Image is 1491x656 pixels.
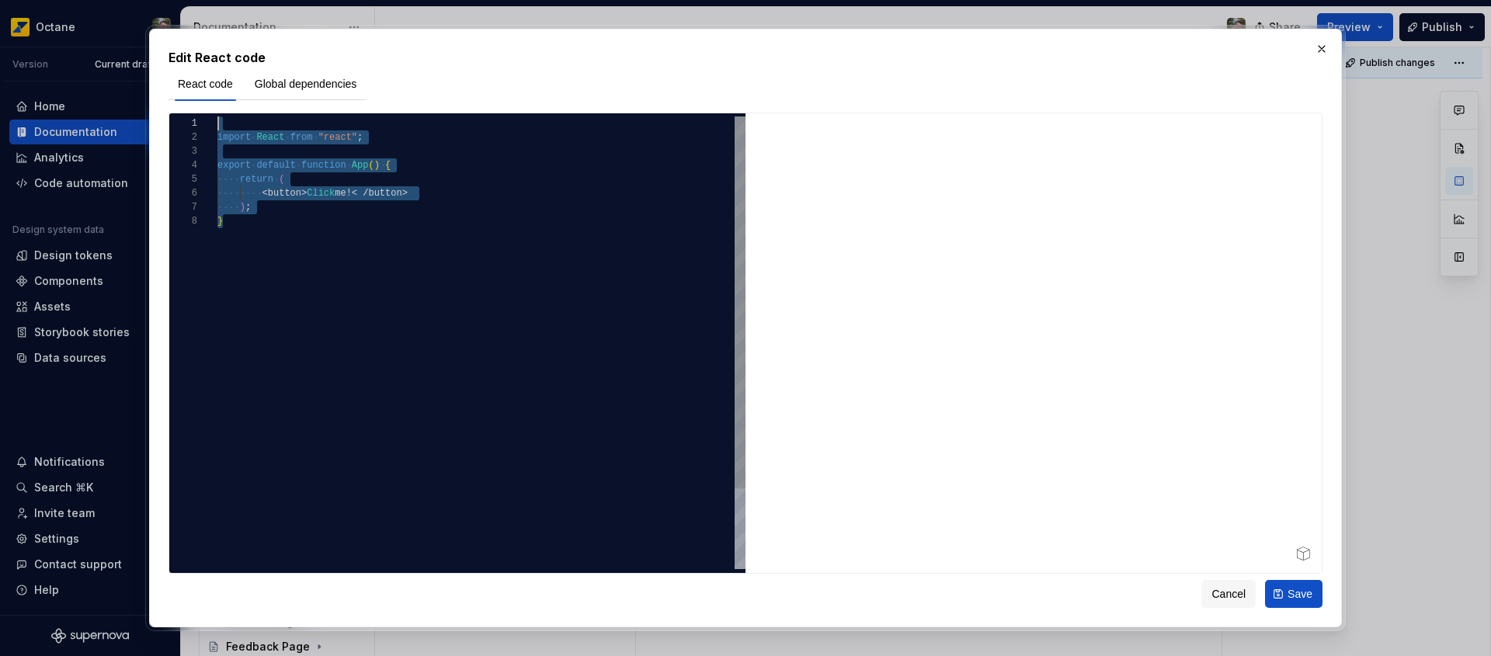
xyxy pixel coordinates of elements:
[169,67,242,99] div: React code
[368,188,401,199] span: button
[217,160,251,171] span: export
[245,67,367,99] div: Global dependencies
[346,188,357,199] span: !<
[307,188,335,199] span: Click
[357,132,363,143] span: ;
[368,160,374,171] span: (
[268,188,301,199] span: button
[352,160,369,171] span: App
[290,132,313,143] span: from
[363,188,368,199] span: /
[240,202,245,213] span: )
[169,70,242,98] button: React code
[402,188,408,199] span: >
[169,144,197,158] div: 3
[169,130,197,144] div: 2
[178,76,233,92] span: React code
[169,172,197,186] div: 5
[169,186,197,200] div: 6
[169,214,197,228] div: 8
[169,200,197,214] div: 7
[301,160,346,171] span: function
[1291,542,1315,567] div: Open in CodeSandbox
[385,160,391,171] span: {
[256,160,295,171] span: default
[217,132,251,143] span: import
[217,216,223,227] span: }
[301,188,307,199] span: >
[279,174,284,185] span: (
[1288,586,1312,602] span: Save
[169,116,197,130] div: 1
[1265,580,1322,608] button: Save
[335,188,346,199] span: me
[240,174,273,185] span: return
[245,202,251,213] span: ;
[374,160,380,171] span: )
[262,188,268,199] span: <
[256,132,284,143] span: React
[169,158,197,172] div: 4
[1211,586,1246,602] span: Cancel
[1201,580,1256,608] button: Cancel
[255,76,357,92] span: Global dependencies
[169,48,1322,67] h2: Edit React code
[318,132,357,143] span: "react"
[245,70,367,98] button: Global dependencies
